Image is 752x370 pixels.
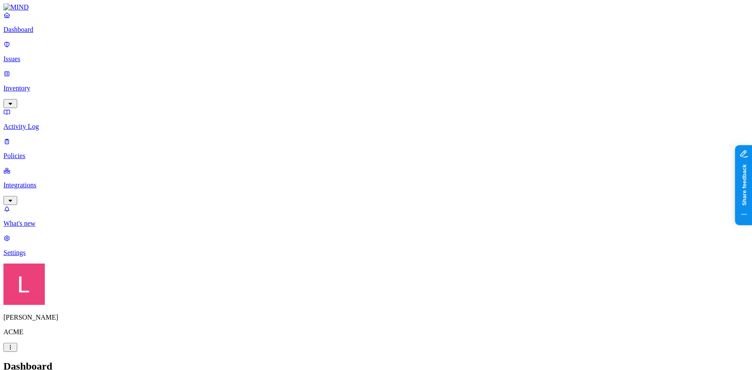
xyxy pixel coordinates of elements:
p: Inventory [3,84,749,92]
p: [PERSON_NAME] [3,314,749,321]
p: Dashboard [3,26,749,34]
img: Landen Brown [3,264,45,305]
p: Settings [3,249,749,257]
p: Issues [3,55,749,63]
a: Issues [3,40,749,63]
a: Policies [3,137,749,160]
a: Dashboard [3,11,749,34]
p: ACME [3,328,749,336]
p: Activity Log [3,123,749,131]
a: Integrations [3,167,749,204]
p: Integrations [3,181,749,189]
a: MIND [3,3,749,11]
p: What's new [3,220,749,227]
a: What's new [3,205,749,227]
a: Inventory [3,70,749,107]
a: Settings [3,234,749,257]
p: Policies [3,152,749,160]
img: MIND [3,3,29,11]
a: Activity Log [3,108,749,131]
